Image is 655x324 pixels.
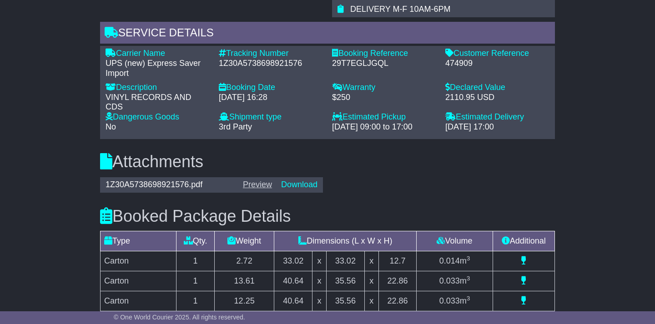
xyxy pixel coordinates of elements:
sup: 3 [467,295,470,302]
td: 35.56 [327,291,365,311]
div: VINYL RECORDS AND CDS [106,93,210,112]
td: 40.64 [274,291,312,311]
span: © One World Courier 2025. All rights reserved. [114,314,245,321]
td: Carton [101,291,176,311]
td: 2.72 [214,251,274,271]
td: Volume [417,231,493,251]
div: Estimated Delivery [445,112,549,122]
td: x [364,271,378,291]
td: x [312,291,327,311]
div: Dangerous Goods [106,112,210,122]
div: Shipment type [219,112,323,122]
div: [DATE] 09:00 to 17:00 [332,122,436,132]
div: [DATE] 17:00 [445,122,549,132]
td: 12.7 [378,251,417,271]
span: 0.014 [439,256,460,265]
sup: 3 [467,255,470,262]
td: 13.61 [214,271,274,291]
div: Booking Date [219,83,323,93]
td: Type [101,231,176,251]
a: Preview [243,180,272,189]
td: x [364,251,378,271]
td: 40.64 [274,271,312,291]
div: Description [106,83,210,93]
td: 12.25 [214,291,274,311]
td: 33.02 [274,251,312,271]
td: 1 [176,291,215,311]
div: UPS (new) Express Saver Import [106,59,210,78]
td: Additional [493,231,554,251]
span: DELIVERY M-F 10AM-6PM [350,5,450,14]
div: Carrier Name [106,49,210,59]
div: 1Z30A5738698921576.pdf [101,180,238,190]
td: 22.86 [378,291,417,311]
td: m [417,271,493,291]
td: m [417,251,493,271]
td: Qty. [176,231,215,251]
div: Customer Reference [445,49,549,59]
td: x [312,251,327,271]
div: 2110.95 USD [445,93,549,103]
div: Booking Reference [332,49,436,59]
td: Carton [101,271,176,291]
h3: Booked Package Details [100,207,555,225]
h3: Attachments [100,153,555,171]
a: Download [281,180,317,189]
td: 35.56 [327,271,365,291]
td: 22.86 [378,271,417,291]
div: 474909 [445,59,549,69]
sup: 3 [467,275,470,282]
span: No [106,122,116,131]
div: $250 [332,93,436,103]
div: 1Z30A5738698921576 [219,59,323,69]
td: 1 [176,251,215,271]
div: [DATE] 16:28 [219,93,323,103]
div: Declared Value [445,83,549,93]
td: m [417,291,493,311]
div: Tracking Number [219,49,323,59]
div: Service Details [100,22,555,46]
div: 29T7EGLJGQL [332,59,436,69]
div: Estimated Pickup [332,112,436,122]
td: x [364,291,378,311]
td: Dimensions (L x W x H) [274,231,417,251]
td: 1 [176,271,215,291]
td: 33.02 [327,251,365,271]
td: x [312,271,327,291]
div: Warranty [332,83,436,93]
span: 3rd Party [219,122,252,131]
td: Weight [214,231,274,251]
td: Carton [101,251,176,271]
span: 0.033 [439,296,460,305]
span: 0.033 [439,276,460,285]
